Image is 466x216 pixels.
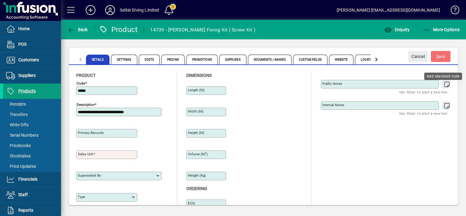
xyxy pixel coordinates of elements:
[3,140,61,151] a: Pricebooks
[81,5,100,16] button: Add
[18,88,36,93] span: Products
[436,54,439,59] span: S
[3,68,61,83] a: Suppliers
[446,1,458,21] a: Knowledge Base
[322,81,342,86] mat-label: Public Notes
[424,73,462,80] div: Add standard note
[3,99,61,109] a: Receipts
[329,55,354,64] span: Website
[205,152,206,155] sup: 3
[61,24,95,35] app-page-header-button: Back
[6,133,38,138] span: Serial Numbers
[337,5,440,15] div: [PERSON_NAME] [EMAIL_ADDRESS][DOMAIN_NAME]
[384,27,410,32] span: Enquiry
[423,27,460,32] span: More Options
[18,177,38,182] span: Financials
[186,186,207,191] span: Ordering
[399,110,447,117] mat-hint: Use 'Enter' to start a new line
[100,5,120,16] button: Profile
[6,164,36,169] span: Price Updates
[150,25,255,35] div: 14739 - [PERSON_NAME] Fixing Kit ( Screw Kit )
[3,21,61,37] a: Home
[66,24,89,35] button: Back
[408,51,428,62] button: Cancel
[78,195,85,199] mat-label: Type
[18,57,39,62] span: Customers
[6,112,28,117] span: Transfers
[18,192,28,197] span: Staff
[99,25,138,34] div: Product
[77,103,95,107] mat-label: Description
[355,55,383,64] span: Locations
[3,130,61,140] a: Serial Numbers
[248,55,292,64] span: Documents / Images
[76,73,95,78] span: Product
[188,109,203,113] mat-label: Width (m)
[18,26,30,31] span: Home
[219,55,246,64] span: Suppliers
[18,208,33,213] span: Reports
[6,102,26,106] span: Receipts
[186,73,212,78] span: Dimensions
[77,81,85,85] mat-label: Code
[188,201,195,205] mat-label: EOQ
[161,55,185,64] span: Pricing
[6,153,31,158] span: Stocktakes
[188,88,205,92] mat-label: Length (m)
[6,143,31,148] span: Pricebooks
[120,5,159,15] div: Selkie Diving Limited
[3,109,61,120] a: Transfers
[421,24,461,35] button: More Options
[67,27,88,32] span: Back
[399,88,447,95] mat-hint: Use 'Enter' to start a new line
[111,55,137,64] span: Settings
[18,42,27,47] span: POS
[3,37,61,52] a: POS
[78,152,93,156] mat-label: Sales unit
[411,52,425,62] span: Cancel
[86,55,109,64] span: Details
[188,131,204,135] mat-label: Height (m)
[383,24,411,35] button: Enquiry
[6,122,29,127] span: Write Offs
[18,73,36,78] span: Suppliers
[3,52,61,68] a: Customers
[293,55,327,64] span: Custom Fields
[3,161,61,171] a: Price Updates
[78,173,101,178] mat-label: Superseded by
[78,131,104,135] mat-label: Primary barcode
[322,103,344,107] mat-label: Internal Notes
[3,187,61,203] a: Staff
[436,52,446,62] span: ave
[3,172,61,187] a: Financials
[188,152,208,156] mat-label: Volume (m )
[139,55,160,64] span: Costs
[3,151,61,161] a: Stocktakes
[188,173,206,178] mat-label: Weight (Kg)
[186,55,218,64] span: Promotions
[3,120,61,130] a: Write Offs
[431,51,450,62] button: Save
